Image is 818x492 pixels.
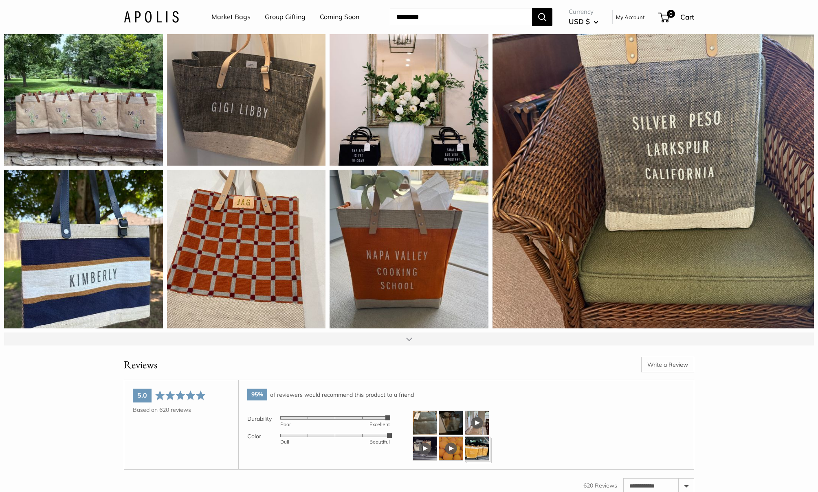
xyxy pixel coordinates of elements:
[335,440,390,444] div: Beautiful
[465,436,489,461] img: Open user-uploaded photo and review in a modal
[247,411,280,428] td: Durability
[569,6,598,17] span: Currency
[616,12,645,22] a: My Account
[280,440,335,444] div: Dull
[335,422,390,427] div: Excellent
[641,357,694,372] a: Write a Review
[667,10,675,18] span: 0
[680,13,694,21] span: Cart
[659,11,694,24] a: 0 Cart
[133,405,230,414] div: Based on 620 reviews
[265,11,306,23] a: Group Gifting
[270,391,414,398] span: of reviewers would recommend this product to a friend
[211,11,251,23] a: Market Bags
[320,11,359,23] a: Coming Soon
[569,17,590,26] span: USD $
[137,391,147,399] span: 5.0
[280,422,335,427] div: Poor
[390,8,532,26] input: Search...
[124,11,179,23] img: Apolis
[413,411,437,435] img: Open user-uploaded photo and review in a modal
[439,411,463,435] img: Open user-uploaded photo and review in a modal
[247,411,390,446] table: Product attribute rating averages
[532,8,552,26] button: Search
[583,481,617,490] div: 620 Reviews
[247,428,280,446] td: Color
[569,15,598,28] button: USD $
[247,389,267,400] span: 95%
